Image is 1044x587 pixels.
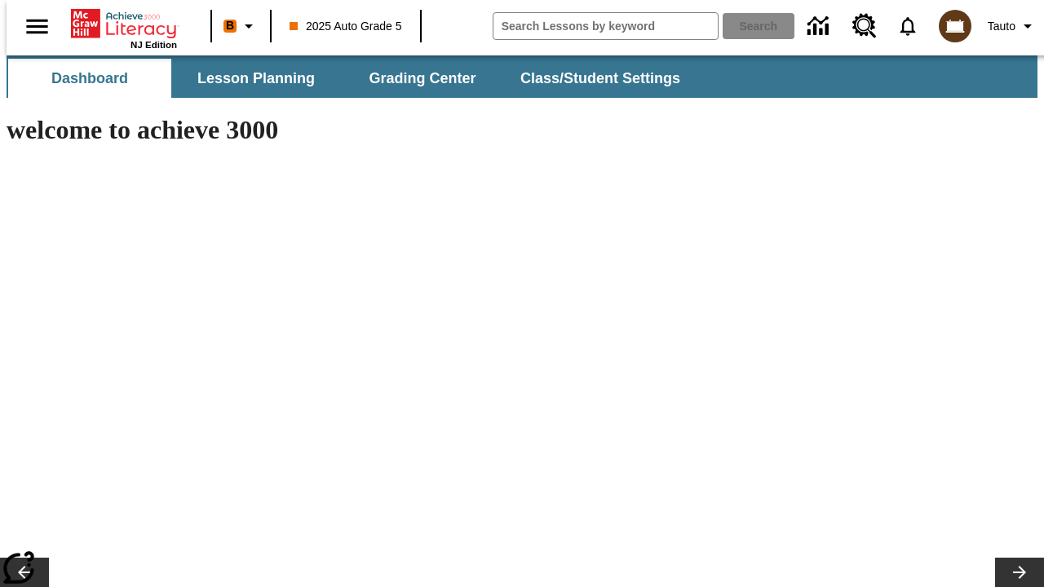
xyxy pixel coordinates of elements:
a: Resource Center, Will open in new tab [843,4,887,48]
div: SubNavbar [7,55,1037,98]
button: Grading Center [341,59,504,98]
span: Grading Center [369,69,476,88]
button: Dashboard [8,59,171,98]
span: Lesson Planning [197,69,315,88]
a: Notifications [887,5,929,47]
input: search field [493,13,718,39]
h1: welcome to achieve 3000 [7,115,711,145]
img: avatar image [939,10,971,42]
button: Lesson Planning [175,59,338,98]
span: B [226,15,234,36]
div: Home [71,6,177,50]
span: Tauto [988,18,1015,35]
a: Data Center [798,4,843,49]
div: SubNavbar [7,59,695,98]
button: Open side menu [13,2,61,51]
button: Lesson carousel, Next [995,558,1044,587]
button: Class/Student Settings [507,59,693,98]
a: Home [71,7,177,40]
span: Dashboard [51,69,128,88]
span: Class/Student Settings [520,69,680,88]
button: Boost Class color is orange. Change class color [217,11,265,41]
span: NJ Edition [130,40,177,50]
span: 2025 Auto Grade 5 [290,18,402,35]
button: Select a new avatar [929,5,981,47]
button: Profile/Settings [981,11,1044,41]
